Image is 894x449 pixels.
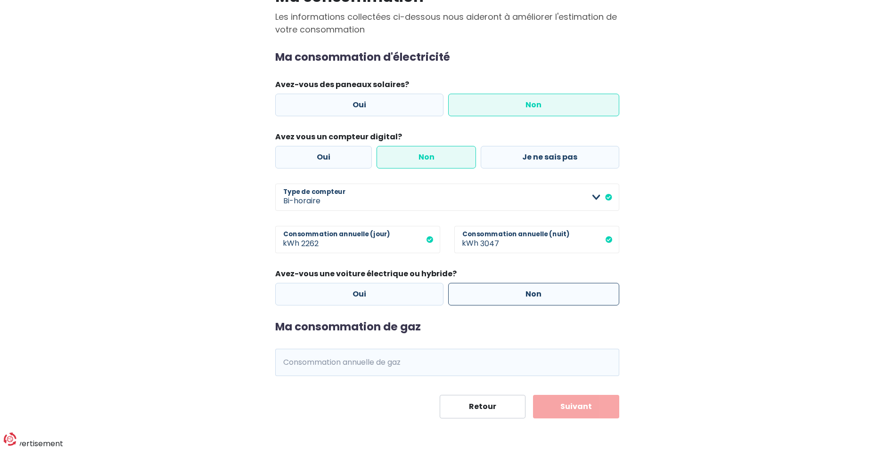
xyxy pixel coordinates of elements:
span: kWh [275,226,301,253]
label: Non [448,94,619,116]
button: Retour [440,395,526,418]
legend: Avez vous un compteur digital? [275,131,619,146]
span: kWh [454,226,480,253]
label: Non [448,283,619,305]
button: Suivant [533,395,619,418]
label: Oui [275,146,372,168]
label: Oui [275,283,444,305]
h2: Ma consommation d'électricité [275,51,619,64]
label: Non [377,146,476,168]
legend: Avez-vous des paneaux solaires? [275,79,619,94]
h2: Ma consommation de gaz [275,321,619,334]
span: kWh [275,349,301,376]
label: Je ne sais pas [481,146,619,168]
legend: Avez-vous une voiture électrique ou hybride? [275,268,619,283]
p: Les informations collectées ci-dessous nous aideront à améliorer l'estimation de votre consommation [275,10,619,36]
label: Oui [275,94,444,116]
